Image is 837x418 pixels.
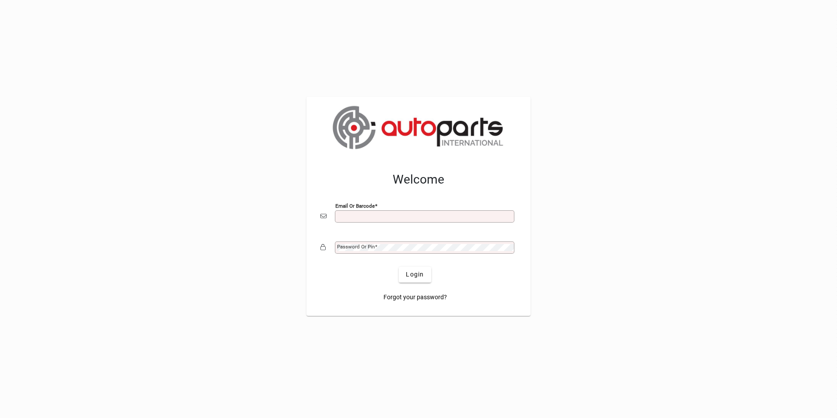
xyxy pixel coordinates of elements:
a: Forgot your password? [380,290,450,305]
h2: Welcome [320,172,517,187]
span: Login [406,270,424,279]
span: Forgot your password? [383,293,447,302]
button: Login [399,267,431,283]
mat-label: Password or Pin [337,244,375,250]
mat-label: Email or Barcode [335,202,375,209]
